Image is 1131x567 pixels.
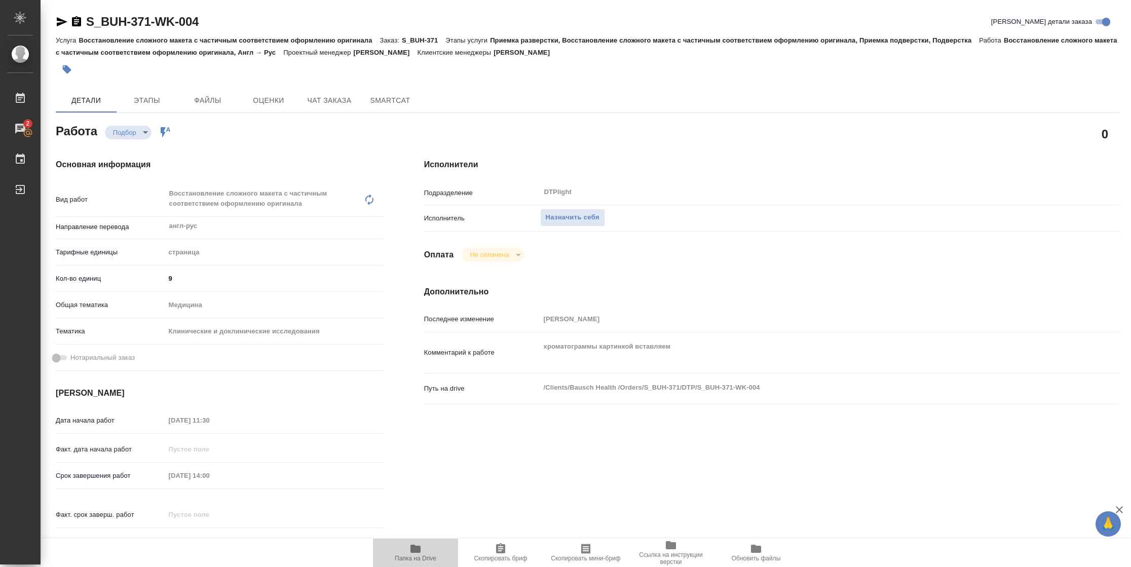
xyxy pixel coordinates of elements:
p: Вид работ [56,195,165,205]
div: Подбор [462,248,524,261]
p: Факт. дата начала работ [56,444,165,455]
p: Восстановление сложного макета с частичным соответствием оформлению оригинала, Англ → Рус [56,36,1117,56]
p: Этапы услуги [445,36,490,44]
p: [PERSON_NAME] [494,49,557,56]
p: Комментарий к работе [424,348,540,358]
button: Скопировать ссылку для ЯМессенджера [56,16,68,28]
span: Детали [62,94,110,107]
input: Пустое поле [165,468,254,483]
a: 2 [3,116,38,141]
button: Добавить тэг [56,58,78,81]
p: Исполнитель [424,213,540,223]
p: Последнее изменение [424,314,540,324]
span: Назначить себя [546,212,599,223]
div: страница [165,244,384,261]
button: Не оплачена [467,250,512,259]
span: Обновить файлы [732,555,781,562]
p: Дата начала работ [56,415,165,426]
p: Услуга [56,36,79,44]
p: Факт. срок заверш. работ [56,510,165,520]
button: Ссылка на инструкции верстки [628,539,713,567]
p: Срок завершения услуги [56,536,165,546]
textarea: /Clients/Bausch Health /Orders/S_BUH-371/DTP/S_BUH-371-WK-004 [540,379,1062,396]
span: 🙏 [1100,513,1117,535]
h4: [PERSON_NAME] [56,387,384,399]
p: Тематика [56,326,165,336]
p: Работа [979,36,1004,44]
h4: Оплата [424,249,454,261]
p: Кол-во единиц [56,274,165,284]
p: Восстановление сложного макета с частичным соответствием оформлению оригинала [79,36,380,44]
span: Оценки [244,94,293,107]
span: Файлы [183,94,232,107]
input: Пустое поле [165,442,254,457]
span: Папка на Drive [395,555,436,562]
p: Приемка разверстки, Восстановление сложного макета с частичным соответствием оформлению оригинала... [490,36,979,44]
span: Нотариальный заказ [70,353,135,363]
h2: 0 [1102,125,1108,142]
p: [PERSON_NAME] [354,49,418,56]
h4: Исполнители [424,159,1120,171]
span: [PERSON_NAME] детали заказа [991,17,1092,27]
input: Пустое поле [165,413,254,428]
span: Скопировать бриф [474,555,527,562]
p: Путь на drive [424,384,540,394]
a: S_BUH-371-WK-004 [86,15,199,28]
button: Скопировать ссылку [70,16,83,28]
button: Скопировать мини-бриф [543,539,628,567]
input: Пустое поле [540,312,1062,326]
div: Медицина [165,296,384,314]
div: Подбор [105,126,152,139]
p: S_BUH-371 [402,36,445,44]
p: Тарифные единицы [56,247,165,257]
span: Скопировать мини-бриф [551,555,620,562]
p: Клиентские менеджеры [418,49,494,56]
button: Скопировать бриф [458,539,543,567]
span: Ссылка на инструкции верстки [634,551,707,565]
button: Обновить файлы [713,539,799,567]
button: Подбор [110,128,139,137]
span: Этапы [123,94,171,107]
span: Чат заказа [305,94,354,107]
span: 2 [20,119,35,129]
p: Направление перевода [56,222,165,232]
input: Пустое поле [165,507,254,522]
input: ✎ Введи что-нибудь [165,534,254,548]
button: Назначить себя [540,209,605,226]
p: Срок завершения работ [56,471,165,481]
span: SmartCat [366,94,414,107]
button: 🙏 [1096,511,1121,537]
textarea: хроматограммы картинкой вставляем [540,338,1062,365]
h2: Работа [56,121,97,139]
p: Общая тематика [56,300,165,310]
h4: Дополнительно [424,286,1120,298]
button: Папка на Drive [373,539,458,567]
p: Подразделение [424,188,540,198]
h4: Основная информация [56,159,384,171]
p: Заказ: [380,36,402,44]
div: Клинические и доклинические исследования [165,323,384,340]
input: ✎ Введи что-нибудь [165,271,384,286]
p: Проектный менеджер [283,49,353,56]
